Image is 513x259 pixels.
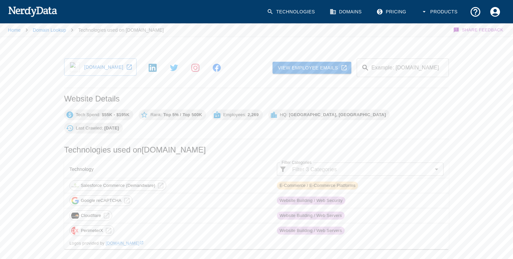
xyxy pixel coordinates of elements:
[8,5,57,18] img: NerdyData.com
[102,112,130,117] b: $55K - $195K
[247,112,259,117] b: 2,269
[8,27,21,33] a: Home
[33,27,66,33] a: Domain Lookup
[78,27,164,33] p: Technologies used on [DOMAIN_NAME]
[185,61,206,74] a: https://instagram.com/boot_barn_official
[417,2,463,22] button: Products
[70,62,80,72] img: bootbarn.com icon
[77,183,159,189] span: Salesforce Commerce (Demandware)
[69,210,112,221] a: Cloudflare
[142,61,163,74] a: https://www.linkedin.com/company/boot-barn/
[277,213,345,219] span: Website Building / Web Servers
[77,228,107,234] span: PerimeterX
[104,125,119,131] b: [DATE]
[69,241,144,246] span: Logos provided by
[277,183,358,189] span: E-Commerce / E-Commerce Platforms
[146,111,206,118] span: Rank:
[64,145,449,155] h2: Technologies used on [DOMAIN_NAME]
[282,160,312,165] label: Filter Categories
[106,241,144,246] a: [DOMAIN_NAME]
[485,2,505,22] button: Account Settings
[77,213,105,219] span: Cloudflare
[452,23,505,37] button: Share Feedback
[72,111,133,118] span: Tech Spend:
[64,93,449,104] h2: Website Details
[72,125,123,132] span: Last Crawled:
[466,2,485,22] button: Support and Documentation
[290,165,431,174] input: Filter 3 Categories
[277,228,345,234] span: Website Building / Web Servers
[69,195,133,206] a: Google reCAPTCHA
[276,111,390,118] span: HQ:
[432,165,441,174] button: Open
[77,198,125,204] span: Google reCAPTCHA
[8,23,164,37] nav: breadcrumb
[206,61,227,74] a: https://facebook.com/bootbarn
[69,180,166,191] a: Salesforce Commerce (Demandware)
[219,111,263,118] span: Employees:
[163,112,202,117] b: Top 5% / Top 500K
[326,2,367,22] a: Domains
[263,2,320,22] a: Technologies
[64,161,272,178] th: Technology
[277,198,345,204] span: Website Building / Web Security
[372,2,411,22] a: Pricing
[69,225,114,236] a: PerimeterX
[163,61,185,74] a: https://twitter.com/bootbarn
[273,62,351,74] a: View Employee Emails
[289,112,386,117] b: [GEOGRAPHIC_DATA], [GEOGRAPHIC_DATA]
[64,58,137,76] a: bootbarn.com icon[DOMAIN_NAME]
